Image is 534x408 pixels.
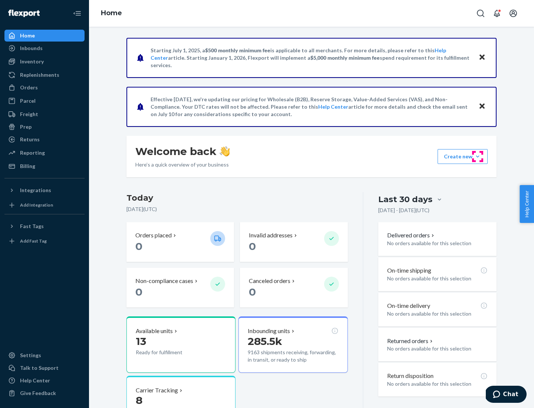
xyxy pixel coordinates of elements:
div: Fast Tags [20,223,44,230]
p: [DATE] ( UTC ) [126,205,348,213]
div: Add Integration [20,202,53,208]
p: No orders available for this selection [387,240,488,247]
div: Give Feedback [20,389,56,397]
div: Billing [20,162,35,170]
a: Help Center [4,375,85,386]
button: Inbounding units285.5k9163 shipments receiving, forwarding, in transit, or ready to ship [238,316,347,373]
span: 0 [249,240,256,253]
button: Orders placed 0 [126,222,234,262]
button: Invalid addresses 0 [240,222,347,262]
a: Home [4,30,85,42]
a: Add Integration [4,199,85,211]
a: Inbounds [4,42,85,54]
p: Ready for fulfillment [136,349,204,356]
div: Prep [20,123,32,131]
p: Non-compliance cases [135,277,193,285]
button: Available units13Ready for fulfillment [126,316,235,373]
div: Add Fast Tag [20,238,47,244]
a: Help Center [318,103,348,110]
div: Inventory [20,58,44,65]
div: Reporting [20,149,45,157]
button: Close [477,101,487,112]
p: Inbounding units [248,327,290,335]
a: Add Fast Tag [4,235,85,247]
p: Invalid addresses [249,231,293,240]
p: No orders available for this selection [387,345,488,352]
p: On-time shipping [387,266,431,275]
div: Last 30 days [378,194,432,205]
div: Parcel [20,97,36,105]
button: Close Navigation [70,6,85,21]
p: Carrier Tracking [136,386,178,395]
span: 0 [249,286,256,298]
button: Non-compliance cases 0 [126,268,234,307]
button: Delivered orders [387,231,436,240]
button: Returned orders [387,337,434,345]
span: 13 [136,335,146,348]
span: 0 [135,286,142,298]
div: Home [20,32,35,39]
div: Returns [20,136,40,143]
button: Close [477,52,487,63]
ol: breadcrumbs [95,3,128,24]
a: Reporting [4,147,85,159]
div: Help Center [20,377,50,384]
p: Canceled orders [249,277,290,285]
p: Return disposition [387,372,434,380]
p: [DATE] - [DATE] ( UTC ) [378,207,429,214]
a: Orders [4,82,85,93]
p: Orders placed [135,231,172,240]
p: 9163 shipments receiving, forwarding, in transit, or ready to ship [248,349,338,363]
button: Canceled orders 0 [240,268,347,307]
a: Billing [4,160,85,172]
p: Here’s a quick overview of your business [135,161,230,168]
div: Inbounds [20,45,43,52]
a: Returns [4,134,85,145]
div: Talk to Support [20,364,59,372]
iframe: Opens a widget where you can chat to one of our agents [486,386,527,404]
img: hand-wave emoji [220,146,230,157]
button: Open notifications [489,6,504,21]
a: Settings [4,349,85,361]
span: 0 [135,240,142,253]
span: 8 [136,394,142,407]
button: Help Center [520,185,534,223]
p: No orders available for this selection [387,380,488,388]
button: Fast Tags [4,220,85,232]
div: Freight [20,111,38,118]
button: Integrations [4,184,85,196]
span: $500 monthly minimum fee [205,47,270,53]
a: Parcel [4,95,85,107]
p: Effective [DATE], we're updating our pricing for Wholesale (B2B), Reserve Storage, Value-Added Se... [151,96,471,118]
a: Freight [4,108,85,120]
p: No orders available for this selection [387,310,488,317]
h1: Welcome back [135,145,230,158]
p: Starting July 1, 2025, a is applicable to all merchants. For more details, please refer to this a... [151,47,471,69]
button: Give Feedback [4,387,85,399]
p: No orders available for this selection [387,275,488,282]
a: Prep [4,121,85,133]
img: Flexport logo [8,10,40,17]
a: Home [101,9,122,17]
p: Available units [136,327,173,335]
a: Replenishments [4,69,85,81]
button: Open Search Box [473,6,488,21]
div: Integrations [20,187,51,194]
a: Inventory [4,56,85,68]
div: Orders [20,84,38,91]
span: 285.5k [248,335,282,348]
button: Open account menu [506,6,521,21]
p: On-time delivery [387,302,430,310]
span: $5,000 monthly minimum fee [310,55,380,61]
button: Talk to Support [4,362,85,374]
div: Settings [20,352,41,359]
button: Create new [438,149,488,164]
div: Replenishments [20,71,59,79]
h3: Today [126,192,348,204]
